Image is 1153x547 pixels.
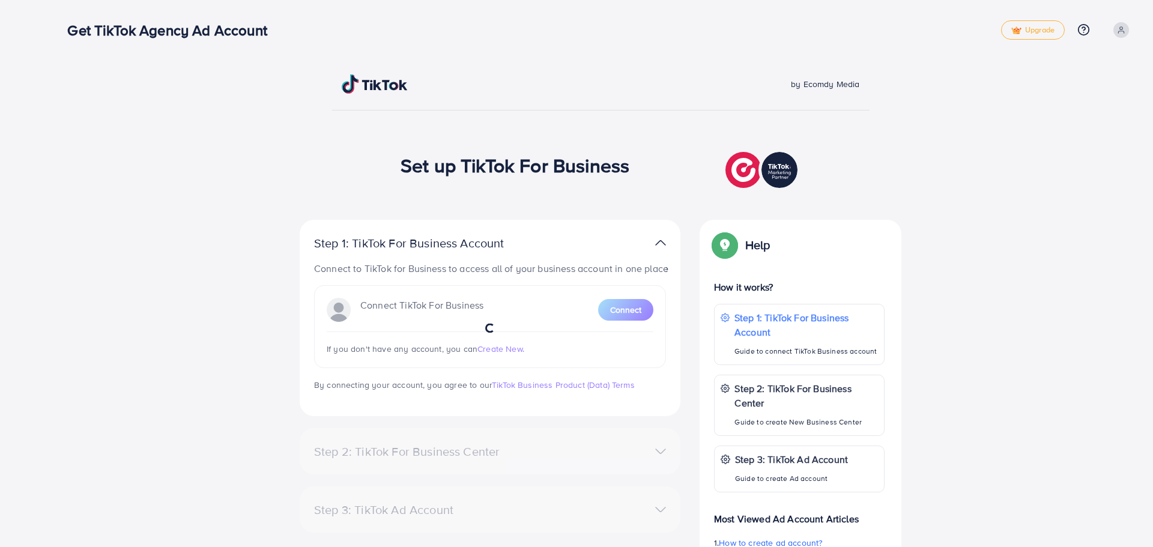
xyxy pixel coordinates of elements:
[745,238,770,252] p: Help
[655,234,666,252] img: TikTok partner
[342,74,408,94] img: TikTok
[714,280,885,294] p: How it works?
[725,149,800,191] img: TikTok partner
[1001,20,1065,40] a: tickUpgrade
[734,310,878,339] p: Step 1: TikTok For Business Account
[714,502,885,526] p: Most Viewed Ad Account Articles
[1011,26,1021,35] img: tick
[401,154,629,177] h1: Set up TikTok For Business
[735,471,848,486] p: Guide to create Ad account
[791,78,859,90] span: by Ecomdy Media
[714,234,736,256] img: Popup guide
[1011,26,1055,35] span: Upgrade
[734,344,878,358] p: Guide to connect TikTok Business account
[67,22,276,39] h3: Get TikTok Agency Ad Account
[735,452,848,467] p: Step 3: TikTok Ad Account
[734,415,878,429] p: Guide to create New Business Center
[314,236,542,250] p: Step 1: TikTok For Business Account
[734,381,878,410] p: Step 2: TikTok For Business Center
